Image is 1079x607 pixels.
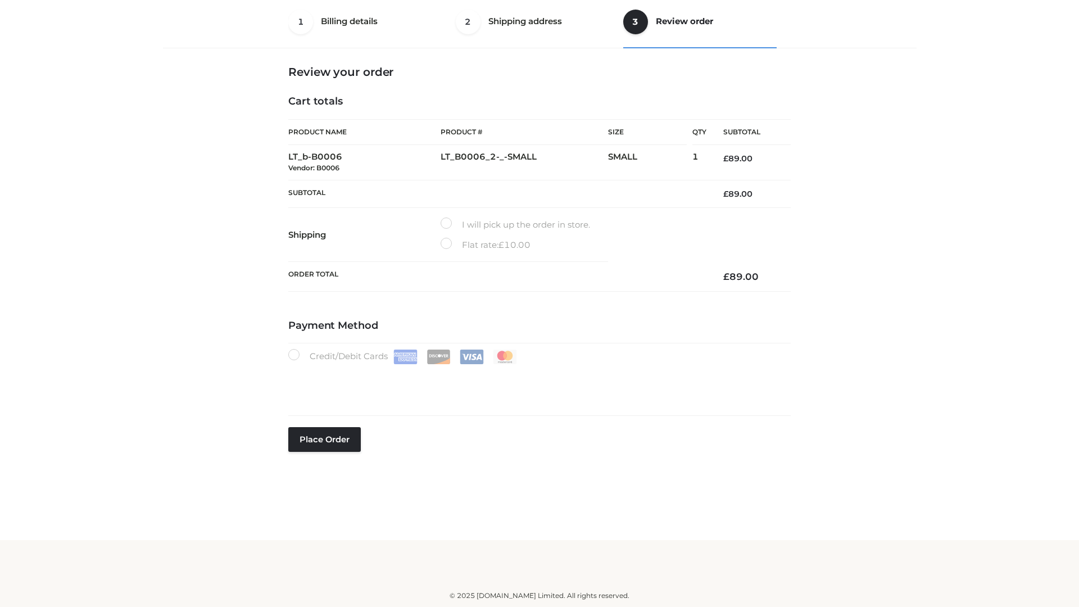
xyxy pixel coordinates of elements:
th: Subtotal [706,120,791,145]
span: £ [723,153,728,164]
th: Product # [441,119,608,145]
button: Place order [288,427,361,452]
span: £ [723,189,728,199]
th: Size [608,120,687,145]
img: Mastercard [493,350,517,364]
div: © 2025 [DOMAIN_NAME] Limited. All rights reserved. [167,590,912,601]
th: Qty [692,119,706,145]
span: £ [723,271,729,282]
bdi: 89.00 [723,271,759,282]
span: £ [498,239,504,250]
td: LT_B0006_2-_-SMALL [441,145,608,180]
bdi: 89.00 [723,153,752,164]
img: Amex [393,350,418,364]
h3: Review your order [288,65,791,79]
h4: Cart totals [288,96,791,108]
label: Credit/Debit Cards [288,349,518,364]
bdi: 89.00 [723,189,752,199]
th: Subtotal [288,180,706,207]
th: Order Total [288,262,706,292]
iframe: Secure payment input frame [286,362,788,403]
td: SMALL [608,145,692,180]
th: Product Name [288,119,441,145]
label: Flat rate: [441,238,531,252]
td: LT_b-B0006 [288,145,441,180]
bdi: 10.00 [498,239,531,250]
th: Shipping [288,208,441,262]
label: I will pick up the order in store. [441,218,590,232]
img: Visa [460,350,484,364]
td: 1 [692,145,706,180]
small: Vendor: B0006 [288,164,339,172]
h4: Payment Method [288,320,791,332]
img: Discover [427,350,451,364]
